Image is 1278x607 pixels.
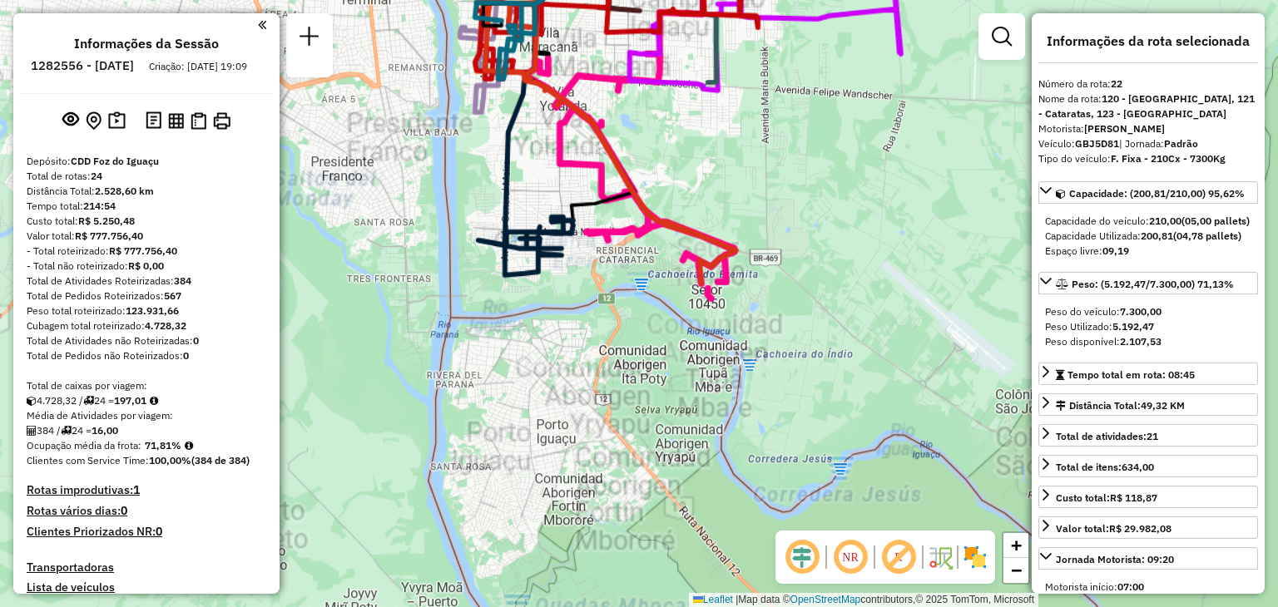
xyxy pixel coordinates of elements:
[71,155,159,167] strong: CDD Foz do Iguaçu
[31,58,134,73] h6: 1282556 - [DATE]
[1038,547,1258,570] a: Jornada Motorista: 09:20
[1045,319,1251,334] div: Peso Utilizado:
[1056,430,1158,442] span: Total de atividades:
[1038,33,1258,49] h4: Informações da rota selecionada
[1038,486,1258,508] a: Custo total:R$ 118,87
[1164,137,1198,150] strong: Padrão
[1038,181,1258,204] a: Capacidade: (200,81/210,00) 95,62%
[782,537,822,577] span: Ocultar deslocamento
[1149,215,1181,227] strong: 210,00
[1038,272,1258,294] a: Peso: (5.192,47/7.300,00) 71,13%
[1056,521,1171,536] div: Valor total:
[1038,136,1258,151] div: Veículo:
[830,537,870,577] span: Ocultar NR
[27,504,266,518] h4: Rotas vários dias:
[92,424,118,437] strong: 16,00
[1038,121,1258,136] div: Motorista:
[1056,491,1157,506] div: Custo total:
[1075,137,1119,150] strong: GBJ5D81
[927,544,954,570] img: Fluxo de ruas
[27,560,266,575] h4: Transportadoras
[27,483,266,497] h4: Rotas improdutivas:
[145,439,181,452] strong: 71,81%
[27,289,266,303] div: Total de Pedidos Roteirizados:
[1102,244,1129,257] strong: 09,19
[27,378,266,393] div: Total de caixas por viagem:
[27,154,266,169] div: Depósito:
[1141,229,1173,242] strong: 200,81
[27,229,266,244] div: Valor total:
[736,594,738,605] span: |
[27,348,266,363] div: Total de Pedidos não Roteirizados:
[1072,278,1234,290] span: Peso: (5.192,47/7.300,00) 71,13%
[126,304,179,317] strong: 123.931,66
[1045,580,1251,595] div: Motorista início:
[109,244,177,257] strong: R$ 777.756,40
[83,396,94,406] i: Total de rotas
[1056,460,1154,475] div: Total de itens:
[790,594,861,605] a: OpenStreetMap
[27,318,266,333] div: Cubagem total roteirizado:
[1141,399,1185,412] span: 49,32 KM
[693,594,733,605] a: Leaflet
[1045,334,1251,349] div: Peso disponível:
[1045,214,1251,229] div: Capacidade do veículo:
[1173,229,1241,242] strong: (04,78 pallets)
[27,214,266,229] div: Custo total:
[985,20,1018,53] a: Exibir filtros
[185,441,193,451] em: Média calculada utilizando a maior ocupação (%Peso ou %Cubagem) de cada rota da sessão. Rotas cro...
[879,537,919,577] span: Exibir rótulo
[191,454,250,466] strong: (384 de 384)
[27,393,266,408] div: 4.728,32 / 24 =
[27,423,266,438] div: 384 / 24 =
[82,108,105,134] button: Centralizar mapa no depósito ou ponto de apoio
[142,108,165,134] button: Logs desbloquear sessão
[1181,215,1250,227] strong: (05,00 pallets)
[164,289,181,302] strong: 567
[27,454,149,466] span: Clientes com Service Time:
[1067,368,1195,381] span: Tempo total em rota: 08:45
[149,454,191,466] strong: 100,00%
[128,259,164,272] strong: R$ 0,00
[27,333,266,348] div: Total de Atividades não Roteirizadas:
[1038,207,1258,265] div: Capacidade: (200,81/210,00) 95,62%
[258,15,266,34] a: Clique aqui para minimizar o painel
[27,580,266,595] h4: Lista de veículos
[27,169,266,184] div: Total de rotas:
[27,426,37,436] i: Total de Atividades
[145,319,186,332] strong: 4.728,32
[83,200,116,212] strong: 214:54
[1112,320,1154,333] strong: 5.192,47
[1011,535,1022,555] span: +
[27,199,266,214] div: Tempo total:
[1045,229,1251,244] div: Capacidade Utilizada:
[1111,152,1226,165] strong: F. Fixa - 210Cx - 7300Kg
[27,525,266,539] h4: Clientes Priorizados NR:
[78,215,135,227] strong: R$ 5.250,48
[1147,430,1158,442] strong: 21
[27,408,266,423] div: Média de Atividades por viagem:
[1117,580,1144,593] strong: 07:00
[1038,393,1258,416] a: Distância Total:49,32 KM
[27,274,266,289] div: Total de Atividades Roteirizadas:
[1038,298,1258,356] div: Peso: (5.192,47/7.300,00) 71,13%
[95,185,154,197] strong: 2.528,60 km
[1120,335,1162,348] strong: 2.107,53
[962,544,988,570] img: Exibir/Ocultar setores
[91,170,102,182] strong: 24
[293,20,326,57] a: Nova sessão e pesquisa
[1003,533,1028,558] a: Zoom in
[1056,398,1185,413] div: Distância Total:
[210,109,234,133] button: Imprimir Rotas
[1038,424,1258,447] a: Total de atividades:21
[27,439,141,452] span: Ocupação média da frota:
[1038,76,1258,91] div: Número da rota:
[27,303,266,318] div: Peso total roteirizado:
[61,426,72,436] i: Total de rotas
[1119,137,1198,150] span: | Jornada:
[183,349,189,362] strong: 0
[1045,244,1251,259] div: Espaço livre:
[114,394,146,407] strong: 197,01
[27,184,266,199] div: Distância Total:
[1038,91,1258,121] div: Nome da rota:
